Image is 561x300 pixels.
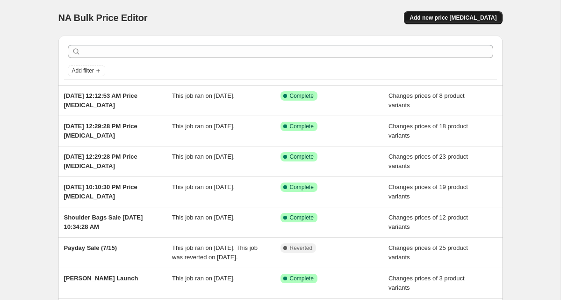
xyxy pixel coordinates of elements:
[64,123,137,139] span: [DATE] 12:29:28 PM Price [MEDICAL_DATA]
[388,153,468,169] span: Changes prices of 23 product variants
[290,123,314,130] span: Complete
[290,244,313,252] span: Reverted
[388,275,465,291] span: Changes prices of 3 product variants
[172,123,235,130] span: This job ran on [DATE].
[388,214,468,230] span: Changes prices of 12 product variants
[404,11,502,24] button: Add new price [MEDICAL_DATA]
[64,214,143,230] span: Shoulder Bags Sale [DATE] 10:34:28 AM
[290,92,314,100] span: Complete
[172,92,235,99] span: This job ran on [DATE].
[172,275,235,282] span: This job ran on [DATE].
[64,92,138,109] span: [DATE] 12:12:53 AM Price [MEDICAL_DATA]
[64,153,137,169] span: [DATE] 12:29:28 PM Price [MEDICAL_DATA]
[172,214,235,221] span: This job ran on [DATE].
[172,244,258,261] span: This job ran on [DATE]. This job was reverted on [DATE].
[388,123,468,139] span: Changes prices of 18 product variants
[172,183,235,190] span: This job ran on [DATE].
[64,275,138,282] span: [PERSON_NAME] Launch
[290,275,314,282] span: Complete
[410,14,496,22] span: Add new price [MEDICAL_DATA]
[388,183,468,200] span: Changes prices of 19 product variants
[290,214,314,221] span: Complete
[388,92,465,109] span: Changes prices of 8 product variants
[64,244,117,251] span: Payday Sale (7/15)
[388,244,468,261] span: Changes prices of 25 product variants
[290,183,314,191] span: Complete
[58,13,148,23] span: NA Bulk Price Editor
[72,67,94,74] span: Add filter
[172,153,235,160] span: This job ran on [DATE].
[290,153,314,161] span: Complete
[64,183,137,200] span: [DATE] 10:10:30 PM Price [MEDICAL_DATA]
[68,65,105,76] button: Add filter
